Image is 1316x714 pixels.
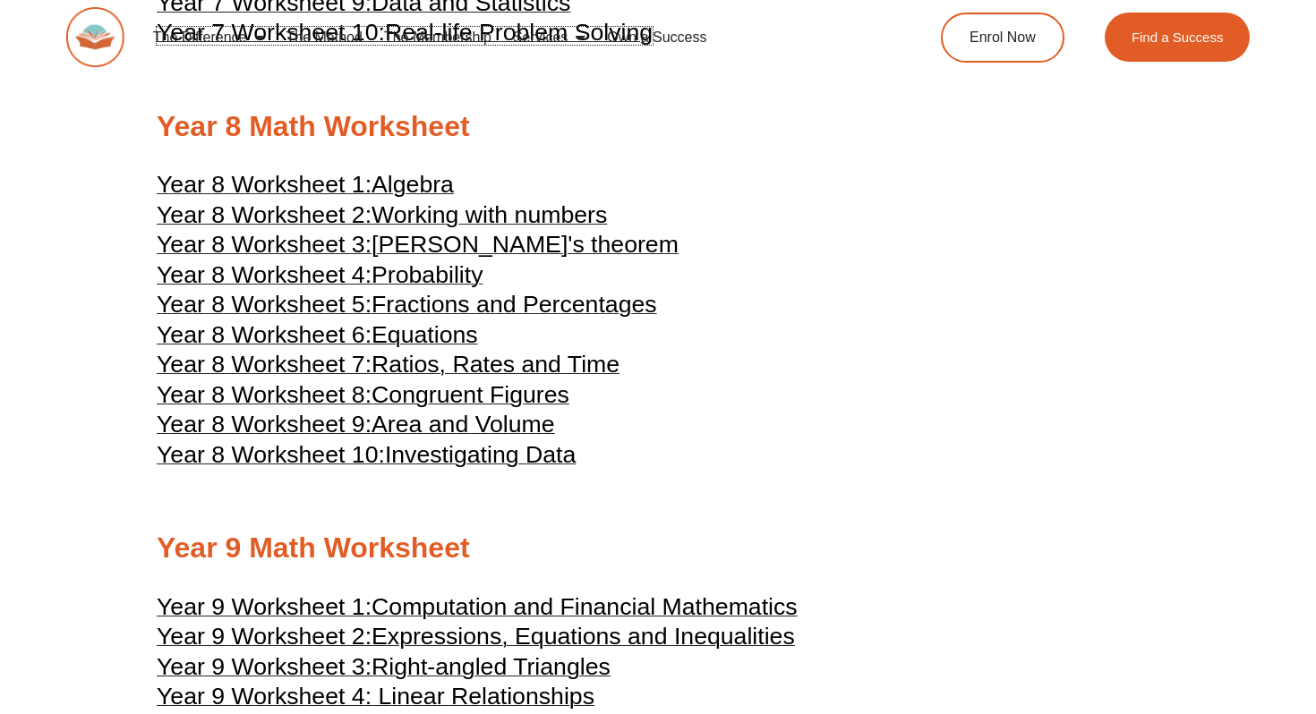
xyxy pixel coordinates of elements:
a: Year 9 Worksheet 4: Linear Relationships [157,691,594,709]
a: Year 9 Worksheet 1:Computation and Financial Mathematics [157,601,798,619]
a: Own a Success [596,17,717,58]
span: Year 8 Worksheet 3: [157,231,372,258]
span: Year 8 Worksheet 10: [157,441,385,468]
span: Fractions and Percentages [372,291,657,318]
span: Year 8 Worksheet 7: [157,351,372,378]
span: Ratios, Rates and Time [372,351,620,378]
a: Year 8 Worksheet 4:Probability [157,269,483,287]
nav: Menu [142,17,874,58]
span: Enrol Now [970,30,1036,45]
span: Year 9 Worksheet 2: [157,623,372,650]
a: Year 9 Worksheet 3:Right-angled Triangles [157,661,611,679]
a: Year 9 Worksheet 2:Expressions, Equations and Inequalities [157,631,795,649]
span: Computation and Financial Mathematics [372,593,798,620]
iframe: Chat Widget [1009,512,1316,714]
span: Investigating Data [385,441,576,468]
span: Year 9 Worksheet 4: Linear Relationships [157,683,594,710]
span: Year 8 Worksheet 8: [157,381,372,408]
span: Year 8 Worksheet 1: [157,171,372,198]
a: The Method [275,17,372,58]
span: Year 9 Worksheet 3: [157,653,372,680]
span: Year 9 Worksheet 1: [157,593,372,620]
a: The Membership [373,17,502,58]
a: The Difference [142,17,276,58]
span: [PERSON_NAME]'s theorem [372,231,679,258]
h2: Year 8 Math Worksheet [157,108,1159,146]
span: Year 8 Worksheet 6: [157,321,372,348]
a: Year 8 Worksheet 9:Area and Volume [157,419,555,437]
span: Year 8 Worksheet 9: [157,411,372,438]
a: Year 8 Worksheet 1:Algebra [157,179,454,197]
span: Expressions, Equations and Inequalities [372,623,795,650]
a: Year 8 Worksheet 2:Working with numbers [157,209,607,227]
a: Enrol Now [941,13,1064,63]
a: Year 8 Worksheet 7:Ratios, Rates and Time [157,359,620,377]
span: Probability [372,261,483,288]
a: Year 8 Worksheet 6:Equations [157,329,478,347]
span: Working with numbers [372,201,607,228]
span: Find a Success [1132,30,1224,44]
a: Year 8 Worksheet 8:Congruent Figures [157,389,569,407]
span: Congruent Figures [372,381,569,408]
span: Right-angled Triangles [372,653,611,680]
a: Services [502,17,596,58]
h2: Year 9 Math Worksheet [157,530,1159,567]
a: Year 8 Worksheet 3:[PERSON_NAME]'s theorem [157,239,679,257]
span: Algebra [372,171,454,198]
span: Year 8 Worksheet 4: [157,261,372,288]
span: Area and Volume [372,411,555,438]
span: Equations [372,321,478,348]
a: Year 8 Worksheet 5:Fractions and Percentages [157,299,657,317]
span: Year 8 Worksheet 2: [157,201,372,228]
span: Year 8 Worksheet 5: [157,291,372,318]
a: Year 8 Worksheet 10:Investigating Data [157,449,576,467]
a: Find a Success [1105,13,1251,62]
